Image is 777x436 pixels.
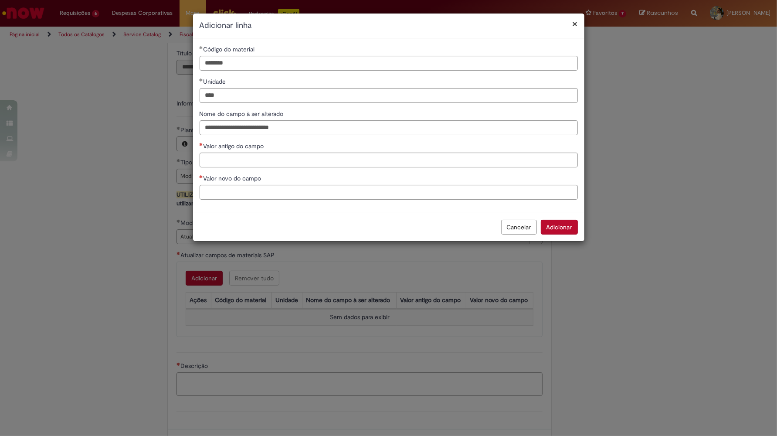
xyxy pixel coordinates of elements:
span: Necessários [200,175,204,178]
span: Nome do campo à ser alterado [200,110,285,118]
input: Unidade [200,88,578,103]
span: Obrigatório Preenchido [200,78,204,82]
input: Valor antigo do campo [200,153,578,167]
span: Necessários [200,143,204,146]
input: Nome do campo à ser alterado [200,120,578,135]
input: Código do material [200,56,578,71]
button: Fechar modal [573,19,578,28]
span: Valor antigo do campo [204,142,266,150]
span: Obrigatório Preenchido [200,46,204,49]
span: Valor novo do campo [204,174,263,182]
span: Unidade [204,78,228,85]
input: Valor novo do campo [200,185,578,200]
span: Código do material [204,45,257,53]
button: Adicionar [541,220,578,235]
h2: Adicionar linha [200,20,578,31]
button: Cancelar [501,220,537,235]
